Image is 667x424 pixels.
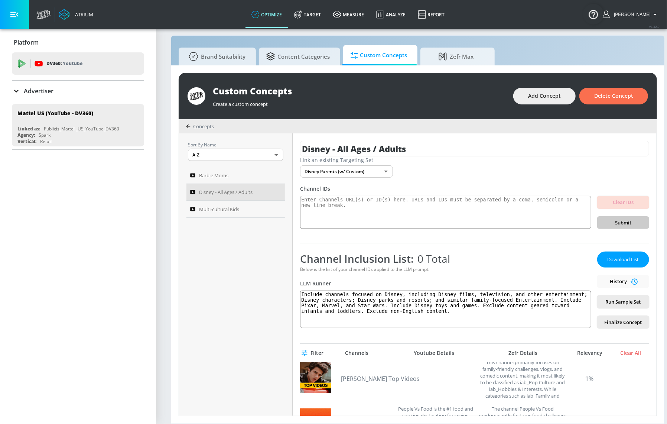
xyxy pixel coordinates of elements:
a: measure [327,1,370,28]
div: 1% [571,359,608,398]
div: Mattel US (YouTube - DV360)Linked as:Publicis_Mattel _US_YouTube_DV360Agency:SparkVertical:Retail [12,104,144,146]
img: UCHSJkx1U6-ZNVDBo5ps1o5g [300,362,331,393]
button: Open Resource Center [583,4,604,25]
div: Create a custom concept [213,97,506,107]
div: Spark [39,132,51,138]
textarea: Include channels focused on Disney, including Disney films, television, and other entertainment; ... [300,291,591,328]
div: Zefr Details [478,350,567,356]
div: Channel IDs [300,185,649,192]
div: Vertical: [17,138,36,145]
span: Brand Suitability [186,48,245,65]
div: Custom Concepts [213,85,506,97]
div: Linked as: [17,126,40,132]
div: Disney Parents (w/ Custom) [300,165,393,178]
div: Publicis_Mattel _US_YouTube_DV360 [44,126,119,132]
div: Youtube Details [393,350,475,356]
p: Advertiser [24,87,53,95]
div: Link an existing Targeting Set [300,156,649,164]
p: DV360: [46,59,82,68]
div: A-Z [188,149,283,161]
div: Advertiser [12,81,144,101]
button: Filter [300,346,326,360]
a: Barbie Moms [186,167,285,184]
div: Retail [40,138,52,145]
span: 0 Total [414,252,450,266]
a: Report [412,1,451,28]
span: login as: justin.nim@zefr.com [611,12,651,17]
span: v 4.32.0 [649,25,660,29]
div: Relevancy [571,350,608,356]
div: Clear All [612,350,649,356]
span: Content Categories [266,48,330,65]
span: Custom Concepts [351,46,407,64]
span: Filter [303,349,323,358]
span: Run Sample Set [603,298,643,306]
div: Channel Inclusion List: [300,252,591,266]
div: Below is the list of your channel IDs applied to the LLM prompt. [300,266,591,272]
span: Delete Concept [594,91,633,101]
a: Multi-cultural Kids [186,201,285,218]
span: Multi-cultural Kids [199,205,239,214]
div: Channels [345,350,368,356]
div: Platform [12,32,144,53]
p: Youtube [63,59,82,67]
div: Concepts [186,123,214,130]
span: Finalize Concept [603,318,643,327]
button: Delete Concept [579,88,648,104]
div: LLM Runner [300,280,591,287]
div: This channel primarily focuses on family-friendly challenges, vlogs, and comedic content, making ... [478,359,567,398]
button: Clear IDs [597,196,649,209]
a: Analyze [370,1,412,28]
p: Sort By Name [188,141,283,149]
a: optimize [245,1,288,28]
div: Agency: [17,132,35,138]
span: Zefr Max [428,48,484,65]
span: Concepts [193,123,214,130]
span: Clear IDs [603,198,643,207]
button: Finalize Concept [597,316,649,329]
button: Add Concept [513,88,576,104]
a: Atrium [59,9,93,20]
span: Add Concept [528,91,561,101]
div: Mattel US (YouTube - DV360) [17,110,93,117]
span: Barbie Moms [199,171,228,180]
a: Target [288,1,327,28]
span: Download List [605,255,642,264]
span: Disney - All Ages / Adults [199,188,253,197]
p: Platform [14,38,39,46]
a: Disney - All Ages / Adults [186,184,285,201]
button: Download List [597,252,649,268]
div: Atrium [72,11,93,18]
button: Run Sample Set [597,295,649,308]
button: [PERSON_NAME] [603,10,660,19]
a: [PERSON_NAME] Top Videos [341,375,420,383]
div: DV360: Youtube [12,52,144,75]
